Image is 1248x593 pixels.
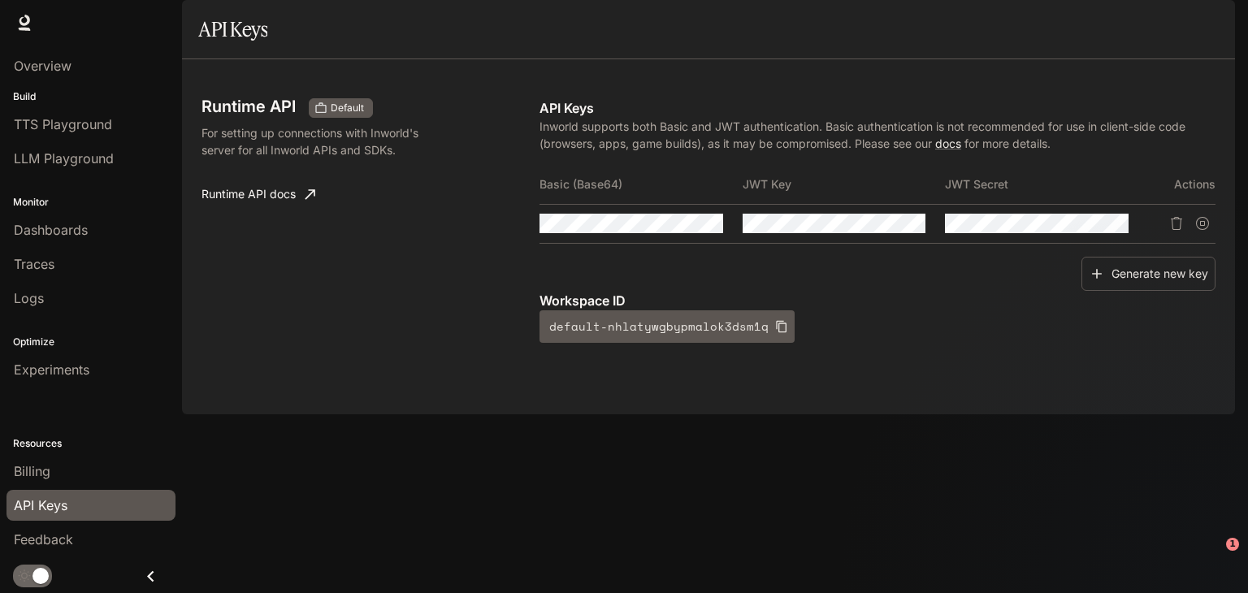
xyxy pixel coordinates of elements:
[1226,538,1239,551] span: 1
[324,101,370,115] span: Default
[945,165,1148,204] th: JWT Secret
[1189,210,1215,236] button: Suspend API key
[1163,210,1189,236] button: Delete API key
[201,124,445,158] p: For setting up connections with Inworld's server for all Inworld APIs and SDKs.
[539,310,795,343] button: default-nhlatywgbypmalok3dsm1q
[198,13,267,45] h1: API Keys
[1148,165,1215,204] th: Actions
[1081,257,1215,292] button: Generate new key
[201,98,296,115] h3: Runtime API
[1193,538,1232,577] iframe: Intercom live chat
[539,118,1215,152] p: Inworld supports both Basic and JWT authentication. Basic authentication is not recommended for u...
[935,136,961,150] a: docs
[539,98,1215,118] p: API Keys
[195,178,322,210] a: Runtime API docs
[539,165,743,204] th: Basic (Base64)
[309,98,373,118] div: These keys will apply to your current workspace only
[539,291,1215,310] p: Workspace ID
[743,165,946,204] th: JWT Key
